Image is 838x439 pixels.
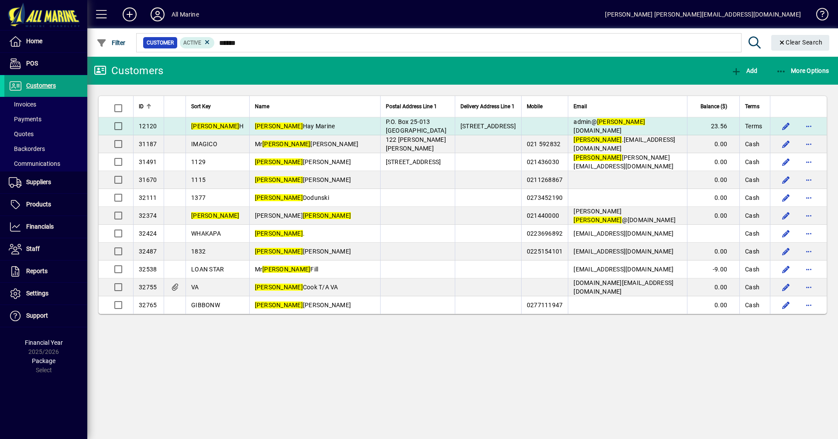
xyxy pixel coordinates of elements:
span: Cash [745,193,759,202]
span: [PERSON_NAME] [255,176,351,183]
em: [PERSON_NAME] [262,266,310,273]
span: 0225154101 [527,248,563,255]
span: Add [731,67,757,74]
span: Dodunski [255,194,329,201]
span: 31491 [139,158,157,165]
span: 122 [PERSON_NAME] [PERSON_NAME] [386,136,446,152]
span: [PERSON_NAME] [255,212,351,219]
td: 0.00 [687,278,739,296]
em: [PERSON_NAME] [191,123,239,130]
mat-chip: Activation Status: Active [180,37,215,48]
span: Active [183,40,201,46]
span: ID [139,102,144,111]
button: Edit [779,155,793,169]
span: 0273452190 [527,194,563,201]
td: 0.00 [687,296,739,314]
span: 12120 [139,123,157,130]
a: Staff [4,238,87,260]
span: Mr [PERSON_NAME] [255,141,359,147]
a: Communications [4,156,87,171]
button: More options [802,262,816,276]
button: Add [116,7,144,22]
button: More options [802,173,816,187]
button: Profile [144,7,172,22]
span: 32487 [139,248,157,255]
div: Email [574,102,682,111]
td: 0.00 [687,207,739,225]
span: Cash [745,265,759,274]
span: Cash [745,175,759,184]
a: POS [4,53,87,75]
span: Cash [745,211,759,220]
span: 32765 [139,302,157,309]
a: Payments [4,112,87,127]
span: 021 592832 [527,141,561,147]
td: 0.00 [687,153,739,171]
em: [PERSON_NAME] [255,248,303,255]
button: More options [802,244,816,258]
span: H [191,123,244,130]
a: Quotes [4,127,87,141]
span: 31187 [139,141,157,147]
span: 1377 [191,194,206,201]
button: Edit [779,119,793,133]
span: Cash [745,158,759,166]
td: 0.00 [687,135,739,153]
span: 021440000 [527,212,559,219]
span: Suppliers [26,178,51,185]
span: 32424 [139,230,157,237]
em: [PERSON_NAME] [255,123,303,130]
button: More options [802,155,816,169]
span: Support [26,312,48,319]
button: More options [802,119,816,133]
span: Package [32,357,55,364]
div: Balance ($) [693,102,735,111]
span: Sort Key [191,102,211,111]
span: Mr Fill [255,266,319,273]
span: Financials [26,223,54,230]
span: VA [191,284,199,291]
em: [PERSON_NAME] [255,302,303,309]
a: Financials [4,216,87,238]
span: 32538 [139,266,157,273]
td: -9.00 [687,261,739,278]
button: More options [802,191,816,205]
span: 32755 [139,284,157,291]
span: 32374 [139,212,157,219]
span: Cook T/A VA [255,284,338,291]
span: Email [574,102,587,111]
td: 0.00 [687,243,739,261]
span: Balance ($) [701,102,727,111]
span: 1115 [191,176,206,183]
button: Clear [771,35,830,51]
a: Products [4,194,87,216]
span: Customers [26,82,56,89]
span: Staff [26,245,40,252]
span: 0223696892 [527,230,563,237]
em: [PERSON_NAME] [262,141,310,147]
span: 021436030 [527,158,559,165]
em: [PERSON_NAME] [191,212,239,219]
span: 1129 [191,158,206,165]
button: Filter [94,35,128,51]
span: . [255,230,305,237]
div: Mobile [527,102,563,111]
button: More Options [774,63,831,79]
span: Cash [745,301,759,309]
span: [STREET_ADDRESS] [460,123,516,130]
button: Edit [779,173,793,187]
span: LOAN STAR [191,266,224,273]
a: Suppliers [4,171,87,193]
a: Reports [4,261,87,282]
span: Postal Address Line 1 [386,102,437,111]
span: WHAKAPA [191,230,221,237]
span: Products [26,201,51,208]
span: [PERSON_NAME] @[DOMAIN_NAME] [574,208,676,223]
a: Support [4,305,87,327]
em: [PERSON_NAME] [574,154,622,161]
span: [DOMAIN_NAME][EMAIL_ADDRESS][DOMAIN_NAME] [574,279,673,295]
em: [PERSON_NAME] [255,194,303,201]
span: IMAGICO [191,141,217,147]
span: Financial Year [25,339,63,346]
span: Filter [96,39,126,46]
